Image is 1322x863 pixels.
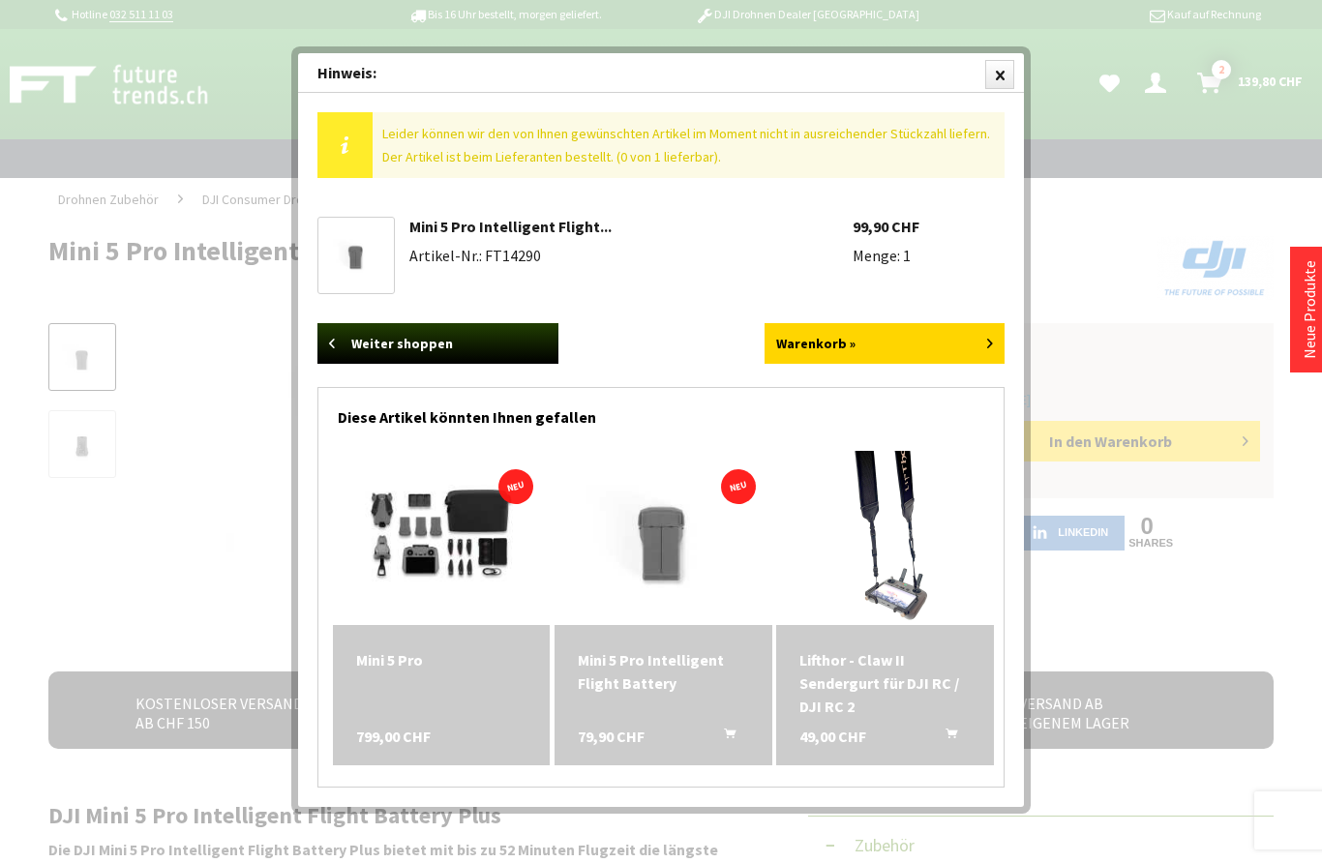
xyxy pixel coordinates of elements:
a: Mini 5 Pro Intelligent Flight Battery 79,90 CHF In den Warenkorb [578,648,749,695]
li: Menge: 1 [853,246,1006,265]
div: Leider können wir den von Ihnen gewünschten Artikel im Moment nicht in ausreichender Stückzahl li... [373,112,1005,178]
a: Neue Produkte [1300,260,1319,359]
img: Mini 5 Pro Intelligent Flight Battery Plus [323,233,389,277]
a: Warenkorb » [765,323,1006,364]
span: 799,00 CHF [356,725,431,748]
a: Mini 5 Pro Intelligent Flight Battery Plus [323,223,389,288]
div: Lifthor - Claw II Sendergurt für DJI RC / DJI RC 2 [799,648,971,718]
span: 49,00 CHF [799,725,866,748]
button: In den Warenkorb [701,725,747,750]
button: In den Warenkorb [922,725,969,750]
div: Mini 5 Pro Intelligent Flight Battery [578,648,749,695]
a: Mini 5 Pro Intelligent Flight... [409,217,612,236]
div: Hinweis: [298,53,1024,93]
li: 99,90 CHF [853,217,1006,236]
div: Mini 5 Pro [356,648,527,671]
a: Weiter shoppen [317,323,558,364]
li: Artikel-Nr.: FT14290 [409,246,853,265]
a: Mini 5 Pro 799,00 CHF [356,648,527,671]
a: Lifthor - Claw II Sendergurt für DJI RC / DJI RC 2 49,00 CHF In den Warenkorb [799,648,971,718]
img: Mini 5 Pro Intelligent Flight Battery [555,465,772,610]
div: Diese Artikel könnten Ihnen gefallen [338,388,984,436]
span: 79,90 CHF [578,725,645,748]
img: Mini 5 Pro [333,465,551,610]
img: Lifthor - Claw II Sendergurt für DJI RC / DJI RC 2 [822,451,949,625]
